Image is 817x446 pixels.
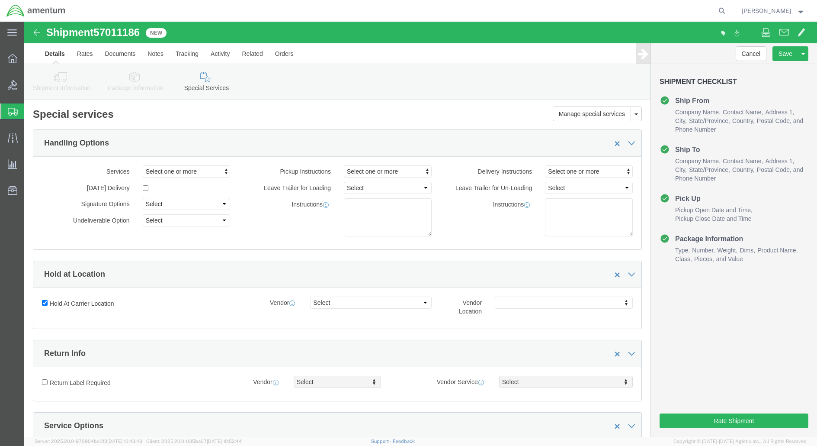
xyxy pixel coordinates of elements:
a: Support [371,439,393,444]
iframe: FS Legacy Container [24,22,817,437]
span: Server: 2025.20.0-970904bc0f3 [35,439,142,444]
img: logo [6,4,66,17]
span: Copyright © [DATE]-[DATE] Agistix Inc., All Rights Reserved [673,438,807,445]
span: [DATE] 10:52:44 [207,439,242,444]
a: Feedback [393,439,415,444]
span: [DATE] 10:43:43 [107,439,142,444]
button: [PERSON_NAME] [741,6,805,16]
span: Client: 2025.20.0-035ba07 [146,439,242,444]
span: Paul Usma [742,6,791,16]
